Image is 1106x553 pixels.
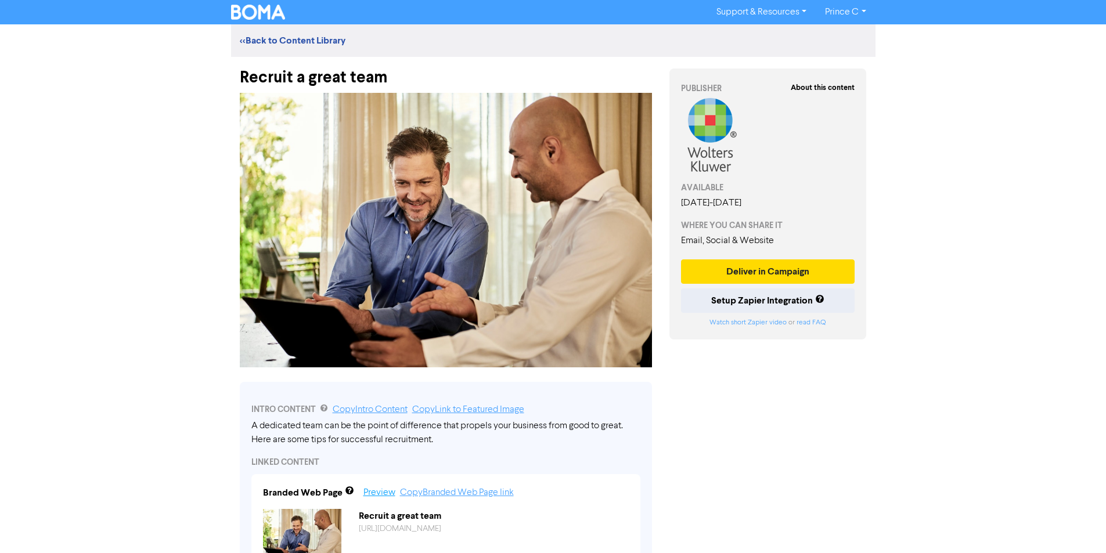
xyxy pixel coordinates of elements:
a: Prince C [816,3,875,21]
div: or [681,317,855,328]
div: INTRO CONTENT [251,403,640,417]
div: Branded Web Page [263,486,343,500]
div: https://public2.bomamarketing.com/cp/3y1W2fbArRzpNn7TFlbnmq?sa=EOxpf6Fk [350,523,637,535]
button: Setup Zapier Integration [681,288,855,313]
div: AVAILABLE [681,182,855,194]
a: read FAQ [797,319,826,326]
div: Recruit a great team [350,509,637,523]
iframe: Chat Widget [1048,497,1106,553]
a: Copy Link to Featured Image [412,405,524,414]
a: [URL][DOMAIN_NAME] [359,525,441,533]
strong: About this content [791,83,855,92]
a: <<Back to Content Library [240,35,345,46]
a: Copy Branded Web Page link [400,488,514,497]
div: A dedicated team can be the point of difference that propels your business from good to great. He... [251,419,640,447]
div: WHERE YOU CAN SHARE IT [681,219,855,232]
img: BOMA Logo [231,5,286,20]
div: PUBLISHER [681,82,855,95]
div: LINKED CONTENT [251,456,640,468]
button: Deliver in Campaign [681,259,855,284]
a: Support & Resources [707,3,816,21]
a: Watch short Zapier video [709,319,787,326]
div: Recruit a great team [240,57,652,87]
a: Copy Intro Content [333,405,408,414]
div: [DATE] - [DATE] [681,196,855,210]
div: Email, Social & Website [681,234,855,248]
a: Preview [363,488,395,497]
